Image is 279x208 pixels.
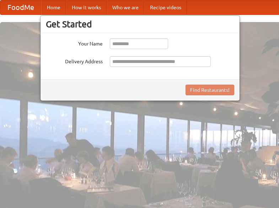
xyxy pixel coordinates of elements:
[66,0,107,15] a: How it works
[107,0,144,15] a: Who we are
[46,19,234,30] h3: Get Started
[144,0,187,15] a: Recipe videos
[41,0,66,15] a: Home
[46,56,103,65] label: Delivery Address
[46,38,103,47] label: Your Name
[0,0,41,15] a: FoodMe
[186,85,234,95] button: Find Restaurants!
